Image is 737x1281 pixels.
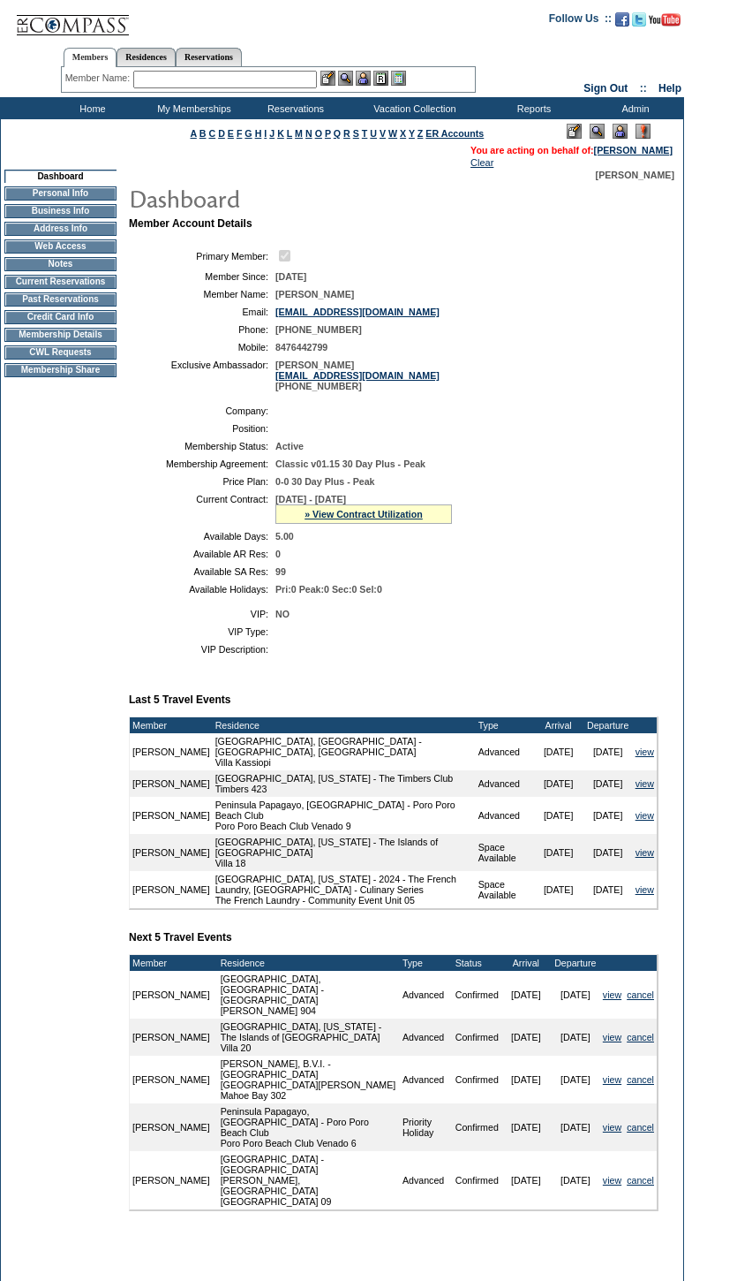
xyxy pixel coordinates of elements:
[213,717,476,733] td: Residence
[40,97,141,119] td: Home
[213,871,476,908] td: [GEOGRAPHIC_DATA], [US_STATE] - 2024 - The French Laundry, [GEOGRAPHIC_DATA] - Culinary Series Th...
[130,1056,213,1103] td: [PERSON_NAME]
[208,128,215,139] a: C
[603,1175,621,1186] a: view
[136,289,268,299] td: Member Name:
[275,342,327,352] span: 8476442799
[275,476,375,487] span: 0-0 30 Day Plus - Peak
[218,1103,400,1151] td: Peninsula Papagayo, [GEOGRAPHIC_DATA] - Poro Poro Beach Club Poro Poro Beach Club Venado 6
[315,128,322,139] a: O
[130,1019,213,1056] td: [PERSON_NAME]
[583,97,684,119] td: Admin
[130,971,213,1019] td: [PERSON_NAME]
[136,494,268,524] td: Current Contract:
[501,1056,551,1103] td: [DATE]
[409,128,415,139] a: Y
[353,128,359,139] a: S
[356,71,371,86] img: Impersonate
[583,733,633,770] td: [DATE]
[277,128,284,139] a: K
[275,441,304,451] span: Active
[391,71,406,86] img: b_calculator.gif
[583,797,633,834] td: [DATE]
[275,370,440,381] a: [EMAIL_ADDRESS][DOMAIN_NAME]
[275,324,362,335] span: [PHONE_NUMBER]
[136,459,268,469] td: Membership Agreement:
[613,124,628,139] img: Impersonate
[305,128,312,139] a: N
[470,157,493,168] a: Clear
[501,971,551,1019] td: [DATE]
[453,1151,501,1209] td: Confirmed
[417,128,424,139] a: Z
[129,694,230,706] b: Last 5 Travel Events
[551,1056,600,1103] td: [DATE]
[141,97,243,119] td: My Memberships
[128,180,481,216] img: pgTtlDashboard.gif
[476,834,534,871] td: Space Available
[218,1019,400,1056] td: [GEOGRAPHIC_DATA], [US_STATE] - The Islands of [GEOGRAPHIC_DATA] Villa 20
[136,476,268,487] td: Price Plan:
[213,834,476,871] td: [GEOGRAPHIC_DATA], [US_STATE] - The Islands of [GEOGRAPHIC_DATA] Villa 18
[627,1032,654,1042] a: cancel
[136,584,268,595] td: Available Holidays:
[476,733,534,770] td: Advanced
[275,289,354,299] span: [PERSON_NAME]
[615,12,629,27] img: Become our fan on Facebook
[275,307,440,317] a: [EMAIL_ADDRESS][DOMAIN_NAME]
[400,971,453,1019] td: Advanced
[453,971,501,1019] td: Confirmed
[534,871,583,908] td: [DATE]
[243,97,344,119] td: Reservations
[534,770,583,797] td: [DATE]
[213,797,476,834] td: Peninsula Papagayo, [GEOGRAPHIC_DATA] - Poro Poro Beach Club Poro Poro Beach Club Venado 9
[338,71,353,86] img: View
[320,71,335,86] img: b_edit.gif
[370,128,377,139] a: U
[400,1151,453,1209] td: Advanced
[501,1019,551,1056] td: [DATE]
[130,797,213,834] td: [PERSON_NAME]
[275,549,281,559] span: 0
[594,145,673,155] a: [PERSON_NAME]
[275,531,294,542] span: 5.00
[603,989,621,1000] a: view
[380,128,386,139] a: V
[213,770,476,797] td: [GEOGRAPHIC_DATA], [US_STATE] - The Timbers Club Timbers 423
[425,128,484,139] a: ER Accounts
[501,1151,551,1209] td: [DATE]
[218,1151,400,1209] td: [GEOGRAPHIC_DATA] - [GEOGRAPHIC_DATA][PERSON_NAME], [GEOGRAPHIC_DATA] [GEOGRAPHIC_DATA] 09
[635,124,651,139] img: Log Concern/Member Elevation
[400,1103,453,1151] td: Priority Holiday
[400,1019,453,1056] td: Advanced
[501,1103,551,1151] td: [DATE]
[400,1056,453,1103] td: Advanced
[4,257,117,271] td: Notes
[388,128,397,139] a: W
[325,128,331,139] a: P
[362,128,368,139] a: T
[136,644,268,655] td: VIP Description:
[615,18,629,28] a: Become our fan on Facebook
[534,834,583,871] td: [DATE]
[228,128,234,139] a: E
[136,342,268,352] td: Mobile:
[343,128,350,139] a: R
[583,834,633,871] td: [DATE]
[64,48,117,67] a: Members
[635,747,654,757] a: view
[130,1103,213,1151] td: [PERSON_NAME]
[4,345,117,360] td: CWL Requests
[596,170,674,180] span: [PERSON_NAME]
[275,459,425,469] span: Classic v01.15 30 Day Plus - Peak
[136,271,268,282] td: Member Since:
[627,1074,654,1085] a: cancel
[130,834,213,871] td: [PERSON_NAME]
[130,770,213,797] td: [PERSON_NAME]
[551,1151,600,1209] td: [DATE]
[4,292,117,307] td: Past Reservations
[199,128,207,139] a: B
[255,128,262,139] a: H
[275,271,306,282] span: [DATE]
[176,48,242,66] a: Reservations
